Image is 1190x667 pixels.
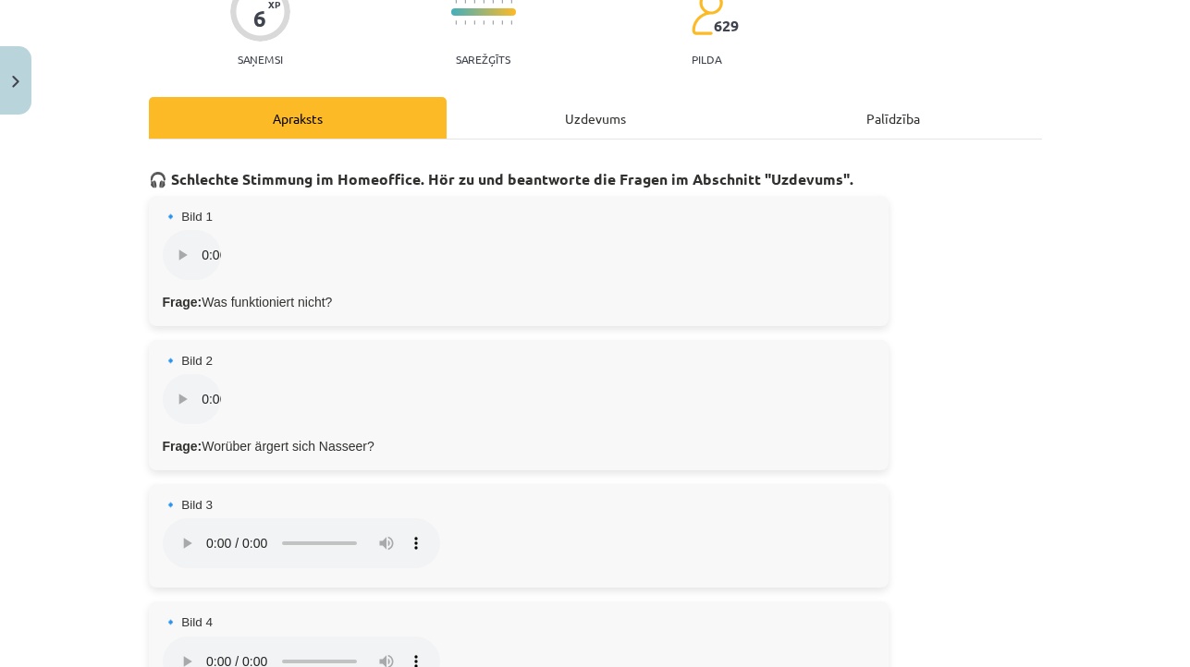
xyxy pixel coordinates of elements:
[163,437,875,456] p: Worüber ärgert sich Nasseer?
[163,518,440,568] audio: Dein Browser unterstützt das Audio-Element nicht.
[447,97,744,139] div: Uzdevums
[744,97,1042,139] div: Palīdzība
[464,20,466,25] img: icon-short-line-57e1e144782c952c97e751825c79c345078a6d821885a25fce030b3d8c18986b.svg
[163,295,202,309] strong: Frage:
[714,18,739,34] span: 629
[456,53,510,66] p: Sarežģīts
[163,439,202,454] strong: Frage:
[163,615,875,630] h4: 🔹 Bild 4
[501,20,503,25] img: icon-short-line-57e1e144782c952c97e751825c79c345078a6d821885a25fce030b3d8c18986b.svg
[510,20,512,25] img: icon-short-line-57e1e144782c952c97e751825c79c345078a6d821885a25fce030b3d8c18986b.svg
[163,210,875,224] h4: 🔹 Bild 1
[163,230,440,280] audio: Dein Browser unterstützt das Audio-Element nicht.
[163,354,875,369] h4: 🔹 Bild 2
[230,53,290,66] p: Saņemsi
[149,97,447,139] div: Apraksts
[12,76,19,88] img: icon-close-lesson-0947bae3869378f0d4975bcd49f059093ad1ed9edebbc8119c70593378902aed.svg
[149,169,853,188] strong: 🎧 Schlechte Stimmung im Homeoffice. Hör zu und beantworte die Fragen im Abschnitt "Uzdevums".
[483,20,485,25] img: icon-short-line-57e1e144782c952c97e751825c79c345078a6d821885a25fce030b3d8c18986b.svg
[163,374,440,424] audio: Dein Browser unterstützt das Audio-Element nicht.
[253,6,266,31] div: 6
[692,53,721,66] p: pilda
[473,20,475,25] img: icon-short-line-57e1e144782c952c97e751825c79c345078a6d821885a25fce030b3d8c18986b.svg
[455,20,457,25] img: icon-short-line-57e1e144782c952c97e751825c79c345078a6d821885a25fce030b3d8c18986b.svg
[163,498,875,513] h4: 🔹 Bild 3
[163,293,875,312] p: Was funktioniert nicht?
[492,20,494,25] img: icon-short-line-57e1e144782c952c97e751825c79c345078a6d821885a25fce030b3d8c18986b.svg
